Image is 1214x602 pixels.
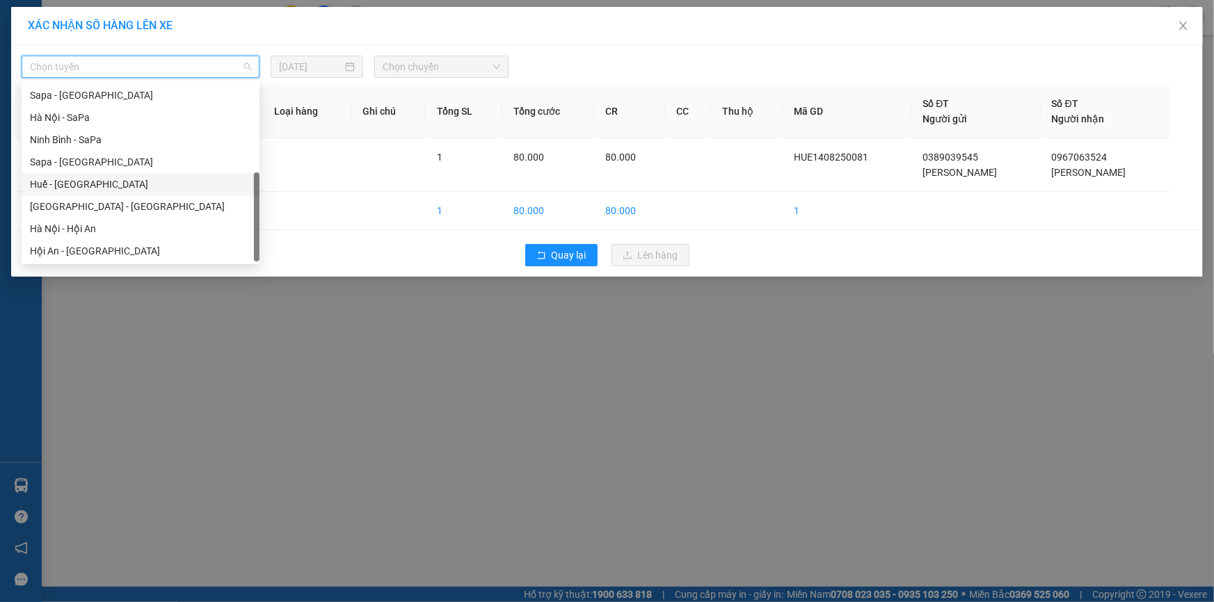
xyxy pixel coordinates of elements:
span: [PERSON_NAME] [1052,167,1126,178]
td: 1 [15,138,68,192]
span: XÁC NHẬN SỐ HÀNG LÊN XE [28,19,173,32]
div: Sapa - [GEOGRAPHIC_DATA] [30,88,251,103]
span: 0967063524 [1052,152,1108,163]
div: Sapa - Ninh Bình [22,84,259,106]
span: Người nhận [1052,113,1105,124]
button: Close [1164,7,1203,46]
span: close [1178,20,1189,31]
button: uploadLên hàng [612,244,689,266]
td: 80.000 [594,192,664,230]
div: Hà Nội - SaPa [22,106,259,129]
th: CC [665,85,712,138]
span: HUE1408250081 [794,152,868,163]
div: Huế - [GEOGRAPHIC_DATA] [30,177,251,192]
span: Người gửi [923,113,968,124]
div: Hội An - [GEOGRAPHIC_DATA] [30,243,251,259]
th: CR [594,85,664,138]
button: rollbackQuay lại [525,244,598,266]
span: rollback [536,250,546,261]
div: Ninh Bình - SaPa [22,129,259,151]
span: Chọn tuyến [30,56,251,77]
div: Sapa - Huế [22,151,259,173]
th: Thu hộ [711,85,783,138]
td: 1 [783,192,911,230]
div: Huế - Hà Nội [22,173,259,195]
div: Sapa - [GEOGRAPHIC_DATA] [30,154,251,170]
div: Hà Nội - Hội An [22,218,259,240]
td: 80.000 [502,192,594,230]
div: Hà Nội - Hội An [30,221,251,236]
th: Loại hàng [263,85,351,138]
span: 80.000 [513,152,544,163]
th: STT [15,85,68,138]
th: Ghi chú [351,85,426,138]
div: Hội An - Hà Nội [22,240,259,262]
td: 1 [426,192,503,230]
div: Ninh Bình - SaPa [30,132,251,147]
th: Tổng cước [502,85,594,138]
th: Mã GD [783,85,911,138]
span: Chọn chuyến [383,56,500,77]
div: [GEOGRAPHIC_DATA] - [GEOGRAPHIC_DATA] [30,199,251,214]
span: Quay lại [552,247,586,263]
span: Số ĐT [1052,98,1078,109]
input: 14/08/2025 [279,59,342,74]
span: Số ĐT [923,98,950,109]
span: [PERSON_NAME] [923,167,998,178]
div: Hà Nội - SaPa [30,110,251,125]
th: Tổng SL [426,85,503,138]
span: 1 [437,152,442,163]
span: 80.000 [605,152,636,163]
span: 0389039545 [923,152,979,163]
div: Hà Nội - Huế [22,195,259,218]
